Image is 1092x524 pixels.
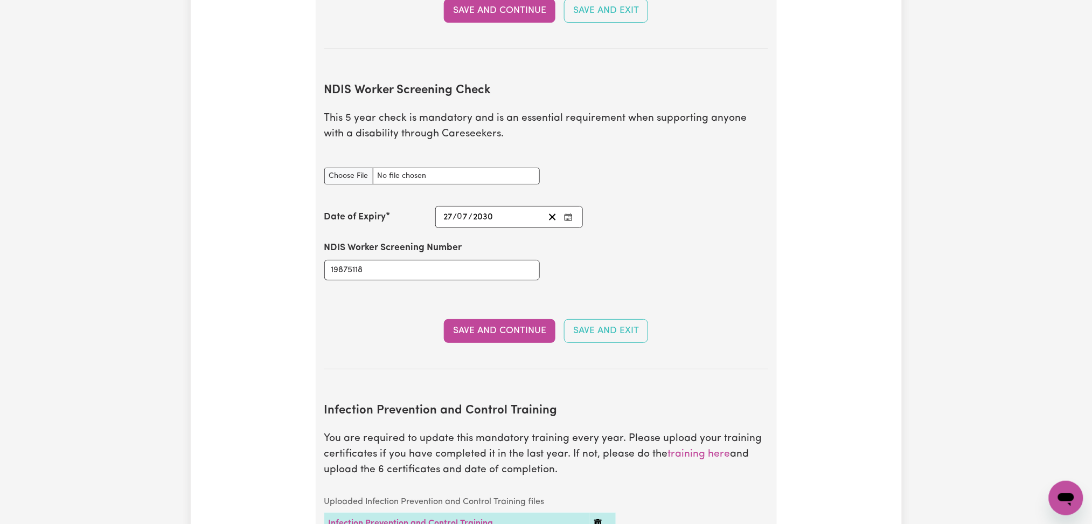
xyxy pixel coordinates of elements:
[1049,481,1083,515] iframe: Button to launch messaging window
[443,210,453,224] input: --
[458,210,468,224] input: --
[453,212,457,222] span: /
[468,212,472,222] span: /
[324,111,768,142] p: This 5 year check is mandatory and is an essential requirement when supporting anyone with a disa...
[324,210,386,224] label: Date of Expiry
[457,213,463,222] span: 0
[324,404,768,418] h2: Infection Prevention and Control Training
[324,491,616,513] caption: Uploaded Infection Prevention and Control Training files
[324,241,462,255] label: NDIS Worker Screening Number
[324,431,768,478] p: You are required to update this mandatory training every year. Please upload your training certif...
[564,319,648,343] button: Save and Exit
[544,210,561,224] button: Clear date
[668,449,731,459] a: training here
[324,84,768,98] h2: NDIS Worker Screening Check
[472,210,493,224] input: ----
[444,319,555,343] button: Save and Continue
[561,210,576,224] button: Enter the Date of Expiry of your NDIS Worker Screening Check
